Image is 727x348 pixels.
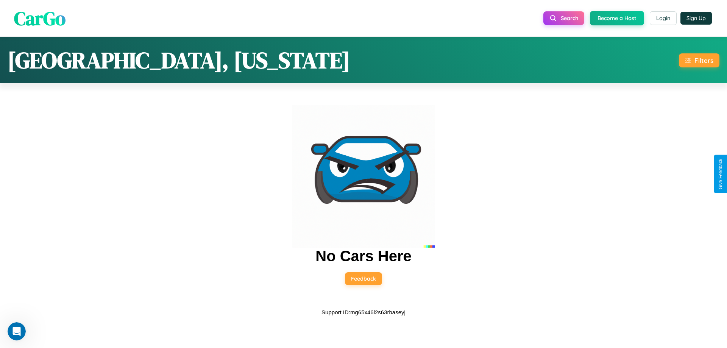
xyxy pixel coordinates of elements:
p: Support ID: mg65x46l2s63rbaseyj [321,307,406,317]
button: Login [650,11,677,25]
button: Feedback [345,272,382,285]
button: Sign Up [680,12,712,25]
img: car [292,105,435,248]
button: Filters [679,53,719,67]
button: Search [543,11,584,25]
button: Become a Host [590,11,644,25]
span: Search [561,15,578,22]
h1: [GEOGRAPHIC_DATA], [US_STATE] [8,45,350,76]
span: CarGo [14,5,66,31]
iframe: Intercom live chat [8,322,26,340]
h2: No Cars Here [315,248,411,265]
div: Filters [694,56,713,64]
div: Give Feedback [718,159,723,189]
